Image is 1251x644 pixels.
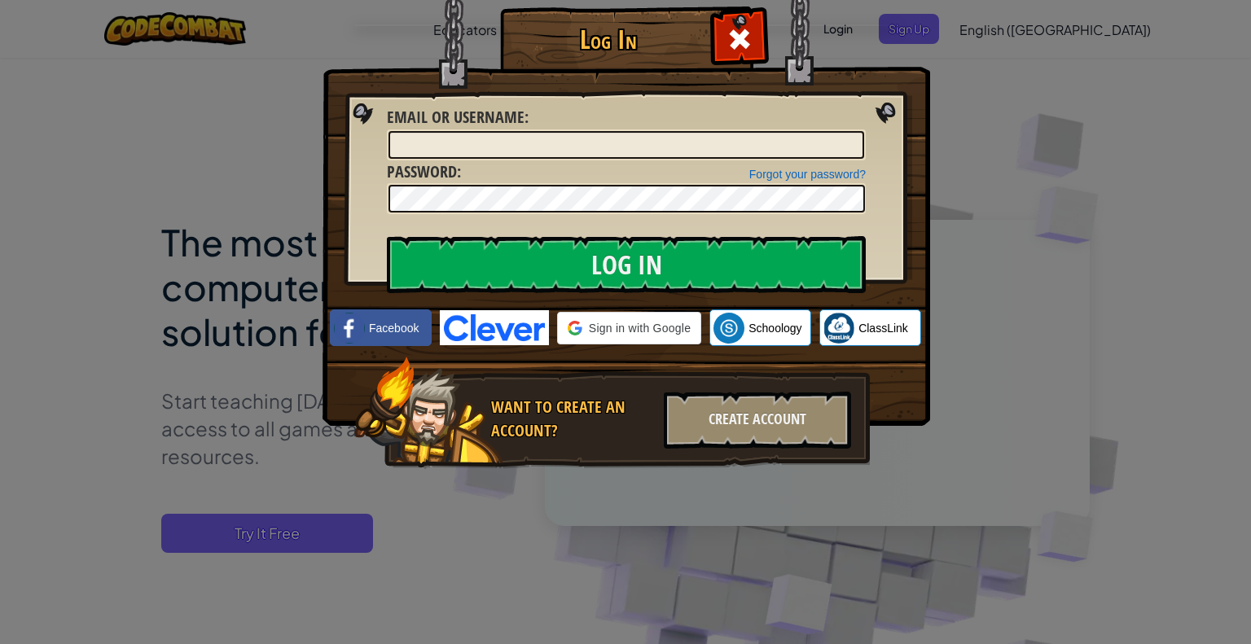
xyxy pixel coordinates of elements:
[557,312,701,344] div: Sign in with Google
[491,396,654,442] div: Want to create an account?
[749,168,866,181] a: Forgot your password?
[369,320,419,336] span: Facebook
[713,313,744,344] img: schoology.png
[387,236,866,293] input: Log In
[748,320,801,336] span: Schoology
[823,313,854,344] img: classlink-logo-small.png
[387,160,457,182] span: Password
[334,313,365,344] img: facebook_small.png
[387,106,525,128] span: Email or Username
[387,106,529,129] label: :
[664,392,851,449] div: Create Account
[858,320,908,336] span: ClassLink
[504,25,712,54] h1: Log In
[589,320,691,336] span: Sign in with Google
[387,160,461,184] label: :
[440,310,549,345] img: clever-logo-blue.png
